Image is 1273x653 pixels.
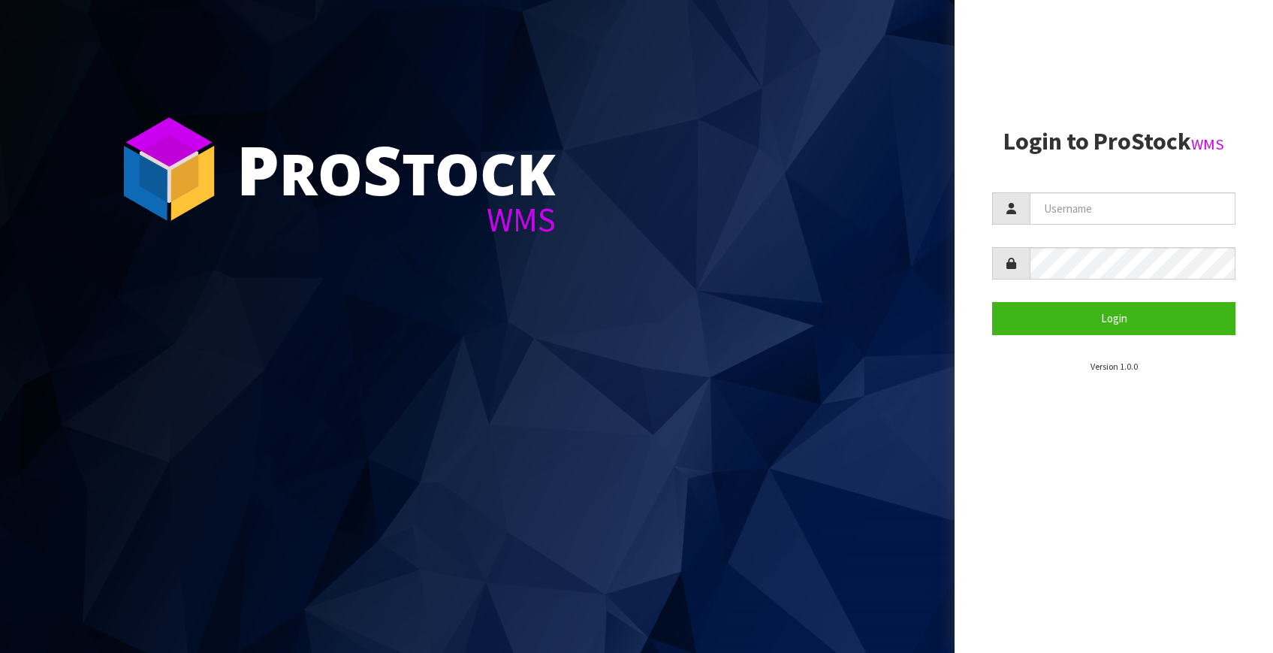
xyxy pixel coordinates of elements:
small: Version 1.0.0 [1090,361,1138,372]
button: Login [992,302,1235,334]
div: WMS [237,203,556,237]
span: P [237,123,279,215]
span: S [363,123,402,215]
h2: Login to ProStock [992,128,1235,155]
img: ProStock Cube [113,113,225,225]
small: WMS [1191,135,1224,154]
input: Username [1030,192,1235,225]
div: ro tock [237,135,556,203]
